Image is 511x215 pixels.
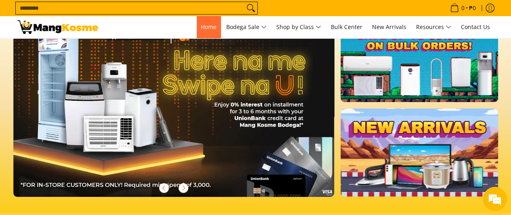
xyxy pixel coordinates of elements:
[457,16,494,38] a: Contact Us
[416,22,451,32] span: Resources
[222,16,271,38] a: Bodega Sale
[13,14,334,197] img: 061125 mk unionbank 1510x861 rev 5
[47,59,111,141] span: We're online!
[175,179,192,197] button: Next
[276,22,321,32] span: Shop by Class
[4,136,154,164] textarea: Type your message and hit 'Enter'
[197,16,221,38] a: Home
[226,22,267,32] span: Bodega Sale
[461,23,490,31] span: Contact Us
[201,23,217,31] span: Home
[17,20,98,34] img: Mang Kosme: Your Home Appliances Warehouse Sale Partner!
[106,16,494,38] nav: Main Menu
[372,23,406,31] span: New Arrivals
[331,23,362,31] span: Bulk Center
[327,16,366,38] a: Bulk Center
[272,16,325,38] a: Shop by Class
[42,45,136,56] div: Chat with us now
[368,16,410,38] a: New Arrivals
[412,16,455,38] a: Resources
[448,4,478,13] span: •
[468,5,477,11] span: ₱0
[460,5,466,11] span: 0
[155,179,173,197] button: Previous
[244,2,257,14] button: Search
[132,4,152,23] div: Minimize live chat window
